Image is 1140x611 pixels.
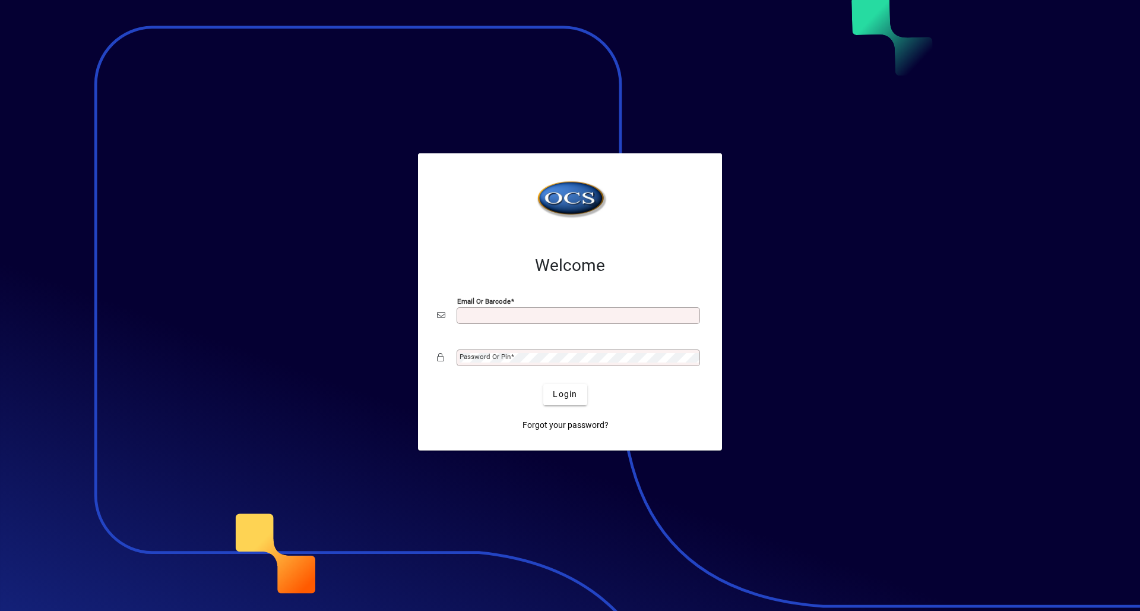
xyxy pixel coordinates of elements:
[460,352,511,361] mat-label: Password or Pin
[518,415,613,436] a: Forgot your password?
[457,297,511,305] mat-label: Email or Barcode
[553,388,577,401] span: Login
[543,384,587,405] button: Login
[522,419,609,432] span: Forgot your password?
[437,256,703,276] h2: Welcome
